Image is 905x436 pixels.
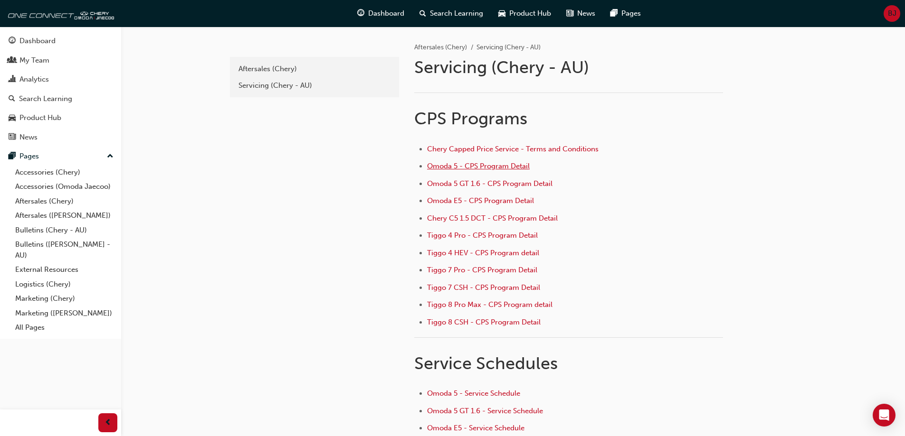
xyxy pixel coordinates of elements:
[621,8,641,19] span: Pages
[419,8,426,19] span: search-icon
[11,320,117,335] a: All Pages
[4,148,117,165] button: Pages
[9,75,16,84] span: chart-icon
[234,61,395,77] a: Aftersales (Chery)
[427,214,558,223] a: Chery C5 1.5 DCT - CPS Program Detail
[559,4,603,23] a: news-iconNews
[238,80,391,91] div: Servicing (Chery - AU)
[566,8,573,19] span: news-icon
[11,165,117,180] a: Accessories (Chery)
[414,57,726,78] h1: Servicing (Chery - AU)
[4,52,117,69] a: My Team
[4,71,117,88] a: Analytics
[11,237,117,262] a: Bulletins ([PERSON_NAME] - AU)
[19,55,49,66] div: My Team
[4,129,117,146] a: News
[11,194,117,209] a: Aftersales (Chery)
[498,8,505,19] span: car-icon
[234,77,395,94] a: Servicing (Chery - AU)
[414,108,527,129] span: CPS Programs
[11,262,117,277] a: External Resources
[11,223,117,238] a: Bulletins (Chery - AU)
[873,404,895,427] div: Open Intercom Messenger
[427,196,534,205] a: Omoda E5 - CPS Program Detail
[4,32,117,50] a: Dashboard
[19,36,56,46] div: Dashboard
[577,8,595,19] span: News
[105,417,112,429] span: prev-icon
[9,37,16,46] span: guage-icon
[509,8,551,19] span: Product Hub
[427,424,524,432] a: Omoda E5 - Service Schedule
[11,306,117,321] a: Marketing ([PERSON_NAME])
[9,114,16,122] span: car-icon
[9,56,16,65] span: people-icon
[5,4,114,23] img: oneconnect
[357,8,364,19] span: guage-icon
[238,64,391,74] div: Aftersales (Chery)
[11,179,117,194] a: Accessories (Omoda Jaecoo)
[427,318,541,326] a: Tiggo 8 CSH - CPS Program Detail
[427,249,539,257] a: Tiggo 4 HEV - CPS Program detail
[9,95,15,103] span: search-icon
[412,4,491,23] a: search-iconSearch Learning
[603,4,648,23] a: pages-iconPages
[4,30,117,148] button: DashboardMy TeamAnalyticsSearch LearningProduct HubNews
[11,277,117,292] a: Logistics (Chery)
[430,8,483,19] span: Search Learning
[9,152,16,161] span: pages-icon
[427,179,553,188] a: Omoda 5 GT 1.6 - CPS Program Detail
[491,4,559,23] a: car-iconProduct Hub
[4,109,117,127] a: Product Hub
[427,407,543,415] a: Omoda 5 GT 1.6 - Service Schedule
[414,353,558,373] span: Service Schedules
[350,4,412,23] a: guage-iconDashboard
[884,5,900,22] button: BJ
[427,300,553,309] a: Tiggo 8 Pro Max - CPS Program detail
[11,291,117,306] a: Marketing (Chery)
[427,266,537,274] a: Tiggo 7 Pro - CPS Program Detail
[414,43,467,51] a: Aftersales (Chery)
[888,8,896,19] span: BJ
[427,231,538,240] a: Tiggo 4 Pro - CPS Program Detail
[19,151,39,162] div: Pages
[610,8,618,19] span: pages-icon
[4,90,117,108] a: Search Learning
[19,74,49,85] div: Analytics
[19,93,72,104] div: Search Learning
[19,132,38,143] div: News
[476,42,541,53] li: Servicing (Chery - AU)
[427,389,520,398] a: Omoda 5 - Service Schedule
[9,133,16,142] span: news-icon
[19,112,61,123] div: Product Hub
[368,8,404,19] span: Dashboard
[427,162,530,170] a: Omoda 5 - CPS Program Detail
[427,283,540,292] a: Tiggo 7 CSH - CPS Program Detail
[11,208,117,223] a: Aftersales ([PERSON_NAME])
[107,150,114,163] span: up-icon
[427,145,599,153] a: Chery Capped Price Service - Terms and Conditions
